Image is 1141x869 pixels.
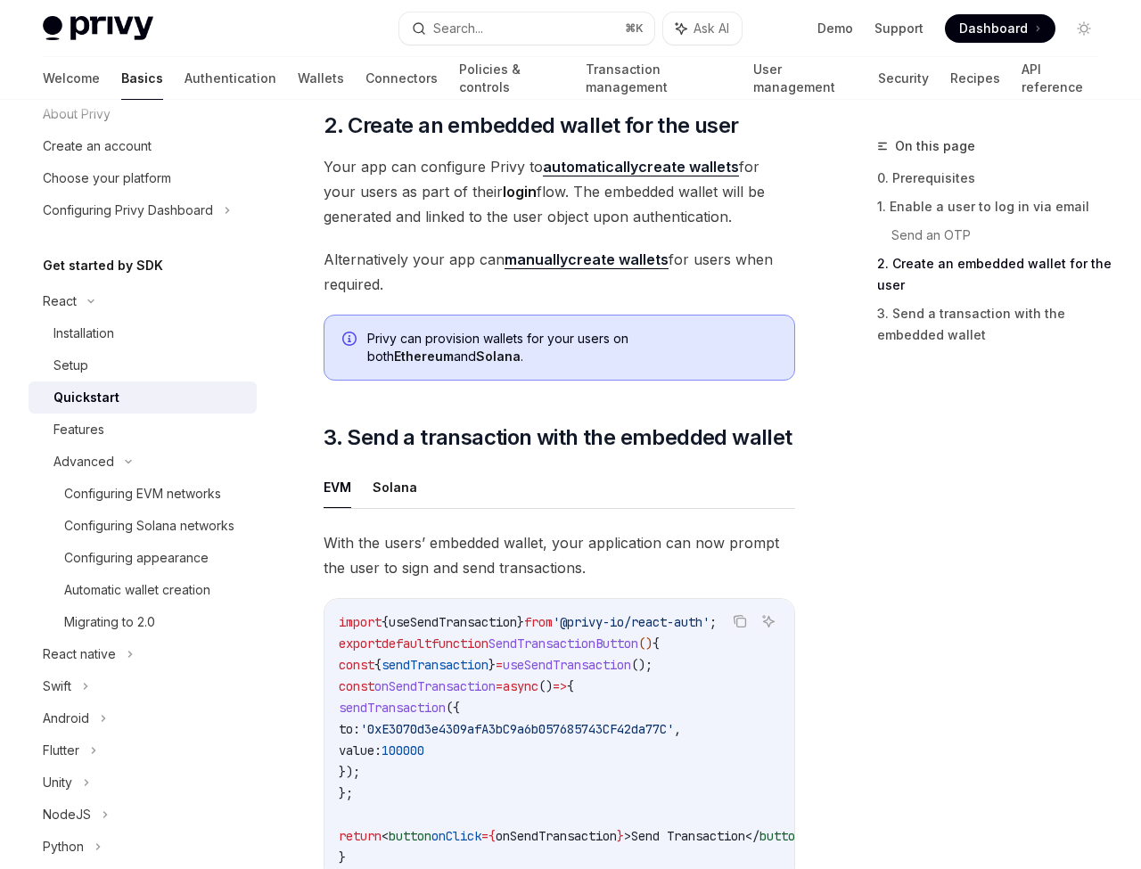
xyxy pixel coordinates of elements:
[324,247,795,297] span: Alternatively your app can for users when required.
[496,657,503,673] span: =
[367,330,776,365] div: Privy can provision wallets for your users on both and .
[382,614,389,630] span: {
[53,387,119,408] div: Quickstart
[553,678,567,694] span: =>
[505,250,669,269] a: manuallycreate wallets
[389,828,431,844] span: button
[624,828,631,844] span: >
[631,657,653,673] span: ();
[64,515,234,537] div: Configuring Solana networks
[43,676,71,697] div: Swift
[625,21,644,36] span: ⌘ K
[694,20,729,37] span: Ask AI
[431,828,481,844] span: onClick
[121,57,163,100] a: Basics
[324,530,795,580] span: With the users’ embedded wallet, your application can now prompt the user to sign and send transa...
[389,614,517,630] span: useSendTransaction
[43,135,152,157] div: Create an account
[567,678,574,694] span: {
[586,57,731,100] a: Transaction management
[53,355,88,376] div: Setup
[399,12,654,45] button: Search...⌘K
[342,332,360,349] svg: Info
[29,574,257,606] a: Automatic wallet creation
[43,644,116,665] div: React native
[488,828,496,844] span: {
[517,614,524,630] span: }
[29,381,257,414] a: Quickstart
[433,18,483,39] div: Search...
[817,20,853,37] a: Demo
[298,57,344,100] a: Wallets
[29,478,257,510] a: Configuring EVM networks
[505,250,568,268] strong: manually
[878,57,929,100] a: Security
[29,606,257,638] a: Migrating to 2.0
[891,221,1112,250] a: Send an OTP
[339,828,382,844] span: return
[339,614,382,630] span: import
[476,348,521,364] strong: Solana
[382,657,488,673] span: sendTransaction
[877,250,1112,299] a: 2. Create an embedded wallet for the user
[29,162,257,194] a: Choose your platform
[674,721,681,737] span: ,
[503,657,631,673] span: useSendTransaction
[43,708,89,729] div: Android
[745,828,759,844] span: </
[339,764,360,780] span: });
[1022,57,1098,100] a: API reference
[663,12,742,45] button: Ask AI
[339,678,374,694] span: const
[710,614,717,630] span: ;
[496,828,617,844] span: onSendTransaction
[481,828,488,844] span: =
[431,635,488,652] span: function
[43,772,72,793] div: Unity
[374,657,382,673] span: {
[524,614,553,630] span: from
[488,635,638,652] span: SendTransactionButton
[553,614,710,630] span: '@privy-io/react-auth'
[64,579,210,601] div: Automatic wallet creation
[29,542,257,574] a: Configuring appearance
[43,291,77,312] div: React
[1070,14,1098,43] button: Toggle dark mode
[959,20,1028,37] span: Dashboard
[339,849,346,865] span: }
[43,200,213,221] div: Configuring Privy Dashboard
[543,158,638,176] strong: automatically
[43,255,163,276] h5: Get started by SDK
[895,135,975,157] span: On this page
[43,804,91,825] div: NodeJS
[877,164,1112,193] a: 0. Prerequisites
[757,610,780,633] button: Ask AI
[950,57,1000,100] a: Recipes
[324,154,795,229] span: Your app can configure Privy to for your users as part of their flow. The embedded wallet will be...
[339,700,446,716] span: sendTransaction
[382,635,431,652] span: default
[877,193,1112,221] a: 1. Enable a user to log in via email
[185,57,276,100] a: Authentication
[324,466,351,508] button: EVM
[43,168,171,189] div: Choose your platform
[617,828,624,844] span: }
[339,635,382,652] span: export
[394,348,454,364] strong: Ethereum
[43,16,153,41] img: light logo
[874,20,923,37] a: Support
[64,483,221,504] div: Configuring EVM networks
[29,349,257,381] a: Setup
[373,466,417,508] button: Solana
[459,57,564,100] a: Policies & controls
[43,57,100,100] a: Welcome
[759,828,802,844] span: button
[29,414,257,446] a: Features
[360,721,674,737] span: '0xE3070d3e4309afA3bC9a6b057685743CF42da77C'
[339,742,382,758] span: value:
[488,657,496,673] span: }
[503,183,537,201] strong: login
[53,323,114,344] div: Installation
[638,635,653,652] span: ()
[53,419,104,440] div: Features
